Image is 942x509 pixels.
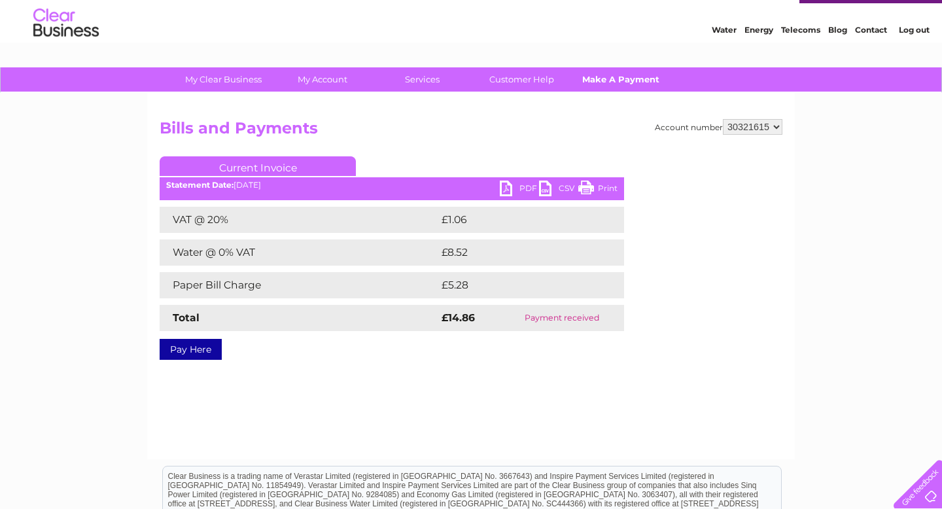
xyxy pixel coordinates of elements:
a: Telecoms [781,56,820,65]
strong: Total [173,311,200,324]
img: logo.png [33,34,99,74]
td: £1.06 [438,207,593,233]
strong: £14.86 [442,311,475,324]
a: Pay Here [160,339,222,360]
b: Statement Date: [166,180,234,190]
td: Payment received [500,305,624,331]
div: [DATE] [160,181,624,190]
a: Energy [744,56,773,65]
a: Print [578,181,618,200]
td: £5.28 [438,272,593,298]
a: Services [368,67,476,92]
a: My Clear Business [169,67,277,92]
div: Account number [655,119,782,135]
a: PDF [500,181,539,200]
div: Clear Business is a trading name of Verastar Limited (registered in [GEOGRAPHIC_DATA] No. 3667643... [163,7,781,63]
a: Make A Payment [567,67,675,92]
a: CSV [539,181,578,200]
td: Water @ 0% VAT [160,239,438,266]
h2: Bills and Payments [160,119,782,144]
td: Paper Bill Charge [160,272,438,298]
a: Log out [899,56,930,65]
a: 0333 014 3131 [695,7,786,23]
td: £8.52 [438,239,593,266]
a: Water [712,56,737,65]
td: VAT @ 20% [160,207,438,233]
a: Contact [855,56,887,65]
a: My Account [269,67,377,92]
a: Customer Help [468,67,576,92]
a: Current Invoice [160,156,356,176]
a: Blog [828,56,847,65]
